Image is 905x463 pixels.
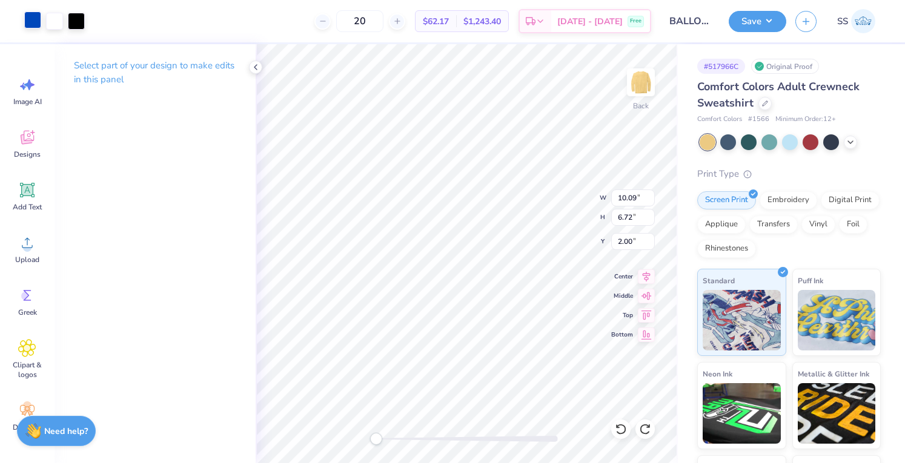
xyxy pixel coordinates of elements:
span: Neon Ink [703,367,732,380]
input: – – [336,10,383,32]
a: SS [832,9,881,33]
span: Image AI [13,97,42,107]
img: Neon Ink [703,383,781,444]
span: $62.17 [423,15,449,28]
span: SS [837,15,848,28]
span: Center [611,272,633,281]
div: Digital Print [821,191,880,209]
input: Untitled Design [660,9,720,33]
div: Accessibility label [370,433,382,445]
span: Bottom [611,330,633,340]
span: Minimum Order: 12 + [775,114,836,125]
span: $1,243.40 [463,15,501,28]
span: Clipart & logos [7,360,47,379]
span: Greek [18,307,37,317]
span: Standard [703,274,735,287]
div: Print Type [697,167,881,181]
div: Embroidery [760,191,817,209]
strong: Need help? [44,425,88,437]
span: Comfort Colors [697,114,742,125]
span: Decorate [13,422,42,432]
span: Comfort Colors Adult Crewneck Sweatshirt [697,79,860,110]
img: Siddhant Singh [851,9,875,33]
div: Original Proof [751,59,819,74]
div: Vinyl [801,215,835,234]
p: Select part of your design to make edits in this panel [74,59,236,87]
span: Add Text [13,202,42,212]
img: Back [629,70,653,94]
span: # 1566 [748,114,769,125]
div: Back [633,100,649,111]
div: # 517966C [697,59,745,74]
span: Middle [611,291,633,301]
span: Puff Ink [798,274,823,287]
img: Metallic & Glitter Ink [798,383,876,444]
span: Top [611,310,633,320]
div: Rhinestones [697,240,756,258]
img: Puff Ink [798,290,876,350]
div: Foil [839,215,867,234]
span: Metallic & Glitter Ink [798,367,869,380]
div: Applique [697,215,746,234]
span: Free [630,17,641,25]
span: Designs [14,149,41,159]
div: Screen Print [697,191,756,209]
img: Standard [703,290,781,350]
span: [DATE] - [DATE] [557,15,623,28]
div: Transfers [749,215,798,234]
button: Save [729,11,786,32]
span: Upload [15,255,39,264]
